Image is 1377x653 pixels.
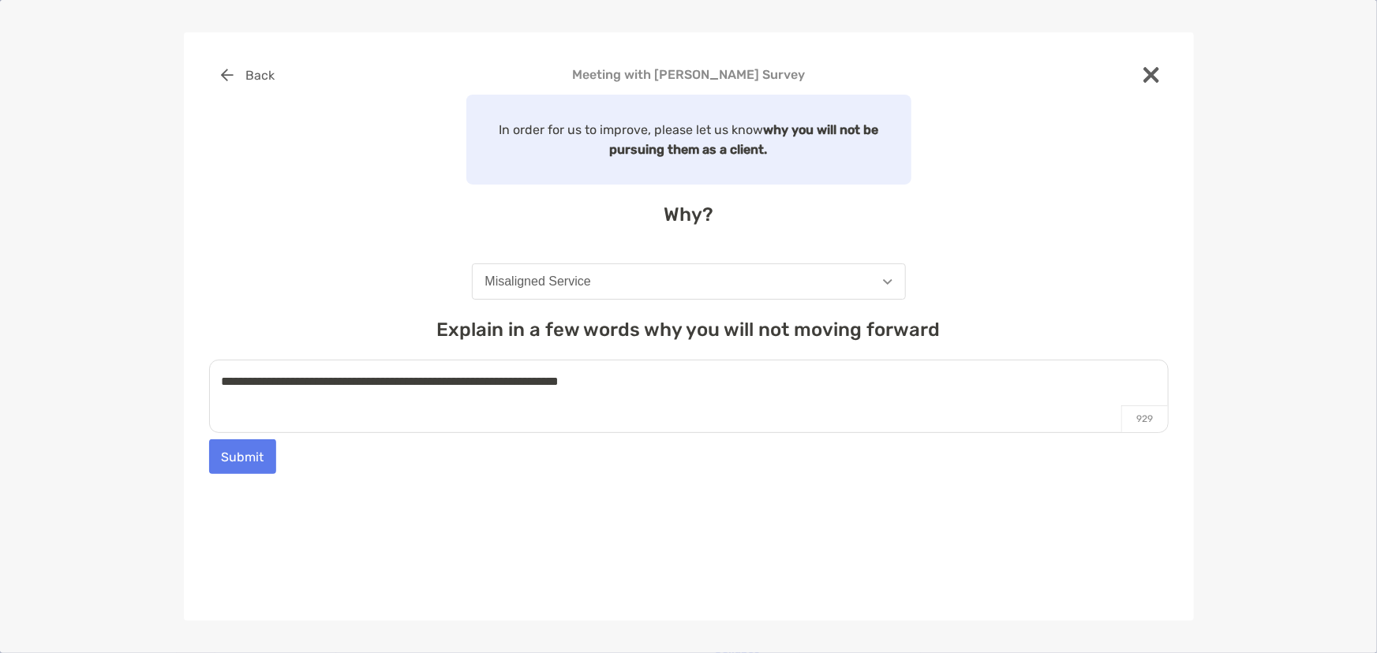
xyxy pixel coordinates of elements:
[209,439,276,474] button: Submit
[209,67,1169,82] h4: Meeting with [PERSON_NAME] Survey
[209,58,287,92] button: Back
[209,319,1169,341] h4: Explain in a few words why you will not moving forward
[476,120,902,159] p: In order for us to improve, please let us know
[1143,67,1159,83] img: close modal
[485,274,591,289] div: Misaligned Service
[472,263,906,300] button: Misaligned Service
[209,203,1169,226] h4: Why?
[221,69,234,81] img: button icon
[883,279,892,285] img: Open dropdown arrow
[1121,405,1168,432] p: 929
